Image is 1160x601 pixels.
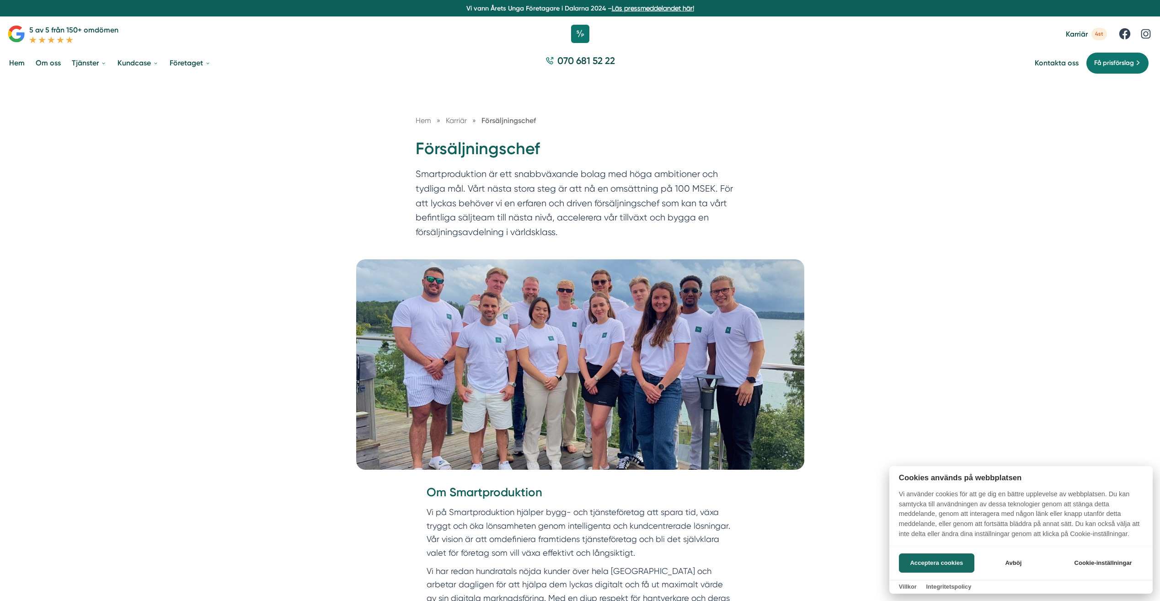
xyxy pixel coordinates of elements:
[899,583,917,590] a: Villkor
[889,489,1153,545] p: Vi använder cookies för att ge dig en bättre upplevelse av webbplatsen. Du kan samtycka till anvä...
[926,583,971,590] a: Integritetspolicy
[889,473,1153,482] h2: Cookies används på webbplatsen
[1063,553,1143,573] button: Cookie-inställningar
[977,553,1050,573] button: Avböj
[899,553,974,573] button: Acceptera cookies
